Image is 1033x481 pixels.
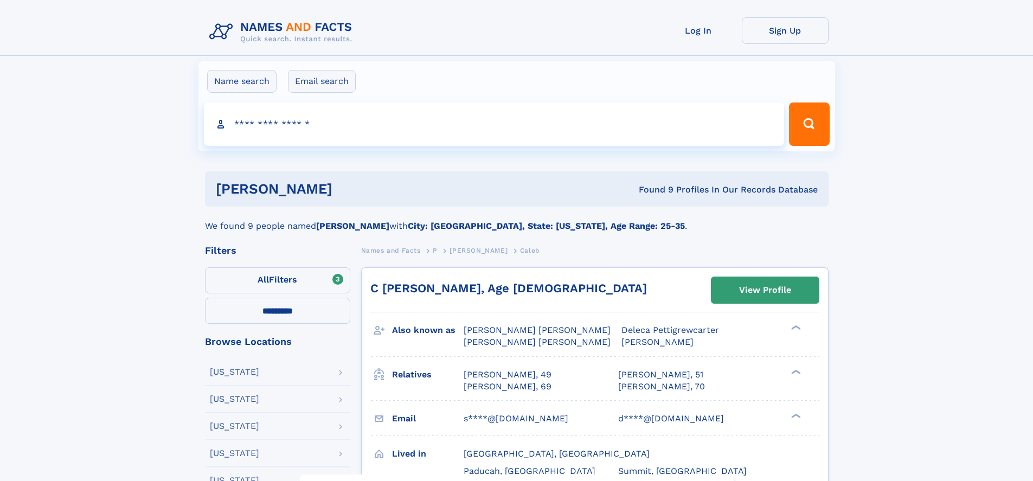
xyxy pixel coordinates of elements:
h3: Relatives [392,365,464,384]
button: Search Button [789,102,829,146]
a: Sign Up [742,17,829,44]
span: [PERSON_NAME] [450,247,508,254]
a: [PERSON_NAME] [450,243,508,257]
div: We found 9 people named with . [205,207,829,233]
h3: Email [392,409,464,428]
label: Filters [205,267,350,293]
a: Log In [655,17,742,44]
h1: [PERSON_NAME] [216,182,486,196]
img: Logo Names and Facts [205,17,361,47]
input: search input [204,102,785,146]
a: P [433,243,438,257]
div: Found 9 Profiles In Our Records Database [485,184,818,196]
div: Browse Locations [205,337,350,347]
span: P [433,247,438,254]
a: [PERSON_NAME], 51 [618,369,703,381]
a: [PERSON_NAME], 70 [618,381,705,393]
span: [PERSON_NAME] [PERSON_NAME] [464,337,611,347]
a: [PERSON_NAME], 69 [464,381,551,393]
a: [PERSON_NAME], 49 [464,369,551,381]
span: [PERSON_NAME] [PERSON_NAME] [464,325,611,335]
h3: Lived in [392,445,464,463]
div: [US_STATE] [210,449,259,458]
div: [US_STATE] [210,368,259,376]
h3: Also known as [392,321,464,339]
a: Names and Facts [361,243,421,257]
div: [US_STATE] [210,422,259,431]
a: C [PERSON_NAME], Age [DEMOGRAPHIC_DATA] [370,281,647,295]
span: Deleca Pettigrewcarter [621,325,719,335]
span: All [258,274,269,285]
div: ❯ [788,324,801,331]
b: [PERSON_NAME] [316,221,389,231]
a: View Profile [711,277,819,303]
span: Paducah, [GEOGRAPHIC_DATA] [464,466,595,476]
span: Caleb [520,247,540,254]
b: City: [GEOGRAPHIC_DATA], State: [US_STATE], Age Range: 25-35 [408,221,685,231]
span: [GEOGRAPHIC_DATA], [GEOGRAPHIC_DATA] [464,448,650,459]
label: Email search [288,70,356,93]
div: ❯ [788,368,801,375]
label: Name search [207,70,277,93]
div: Filters [205,246,350,255]
div: ❯ [788,412,801,419]
div: [US_STATE] [210,395,259,403]
span: Summit, [GEOGRAPHIC_DATA] [618,466,747,476]
span: [PERSON_NAME] [621,337,694,347]
div: View Profile [739,278,791,303]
